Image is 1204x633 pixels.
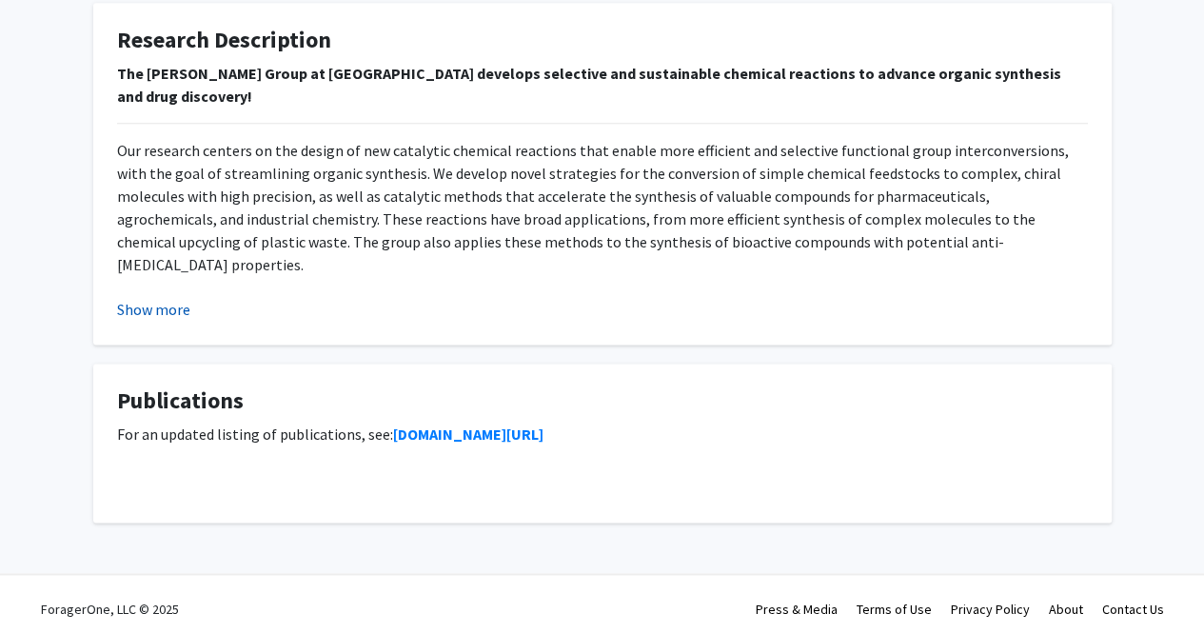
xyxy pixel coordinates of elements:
p: For an updated listing of publications, see: [117,423,1088,445]
a: [DOMAIN_NAME][URL] [393,425,543,444]
a: Privacy Policy [951,600,1030,617]
h4: Publications [117,387,1088,415]
a: Contact Us [1102,600,1164,617]
button: Show more [117,298,190,321]
strong: The [PERSON_NAME] Group at [GEOGRAPHIC_DATA] develops selective and sustainable chemical reaction... [117,64,1061,106]
a: Press & Media [756,600,838,617]
p: Our research centers on the design of new catalytic chemical reactions that enable more efficient... [117,139,1088,276]
h4: Research Description [117,27,1088,54]
a: Terms of Use [857,600,932,617]
iframe: Chat [14,547,81,619]
a: About [1049,600,1083,617]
